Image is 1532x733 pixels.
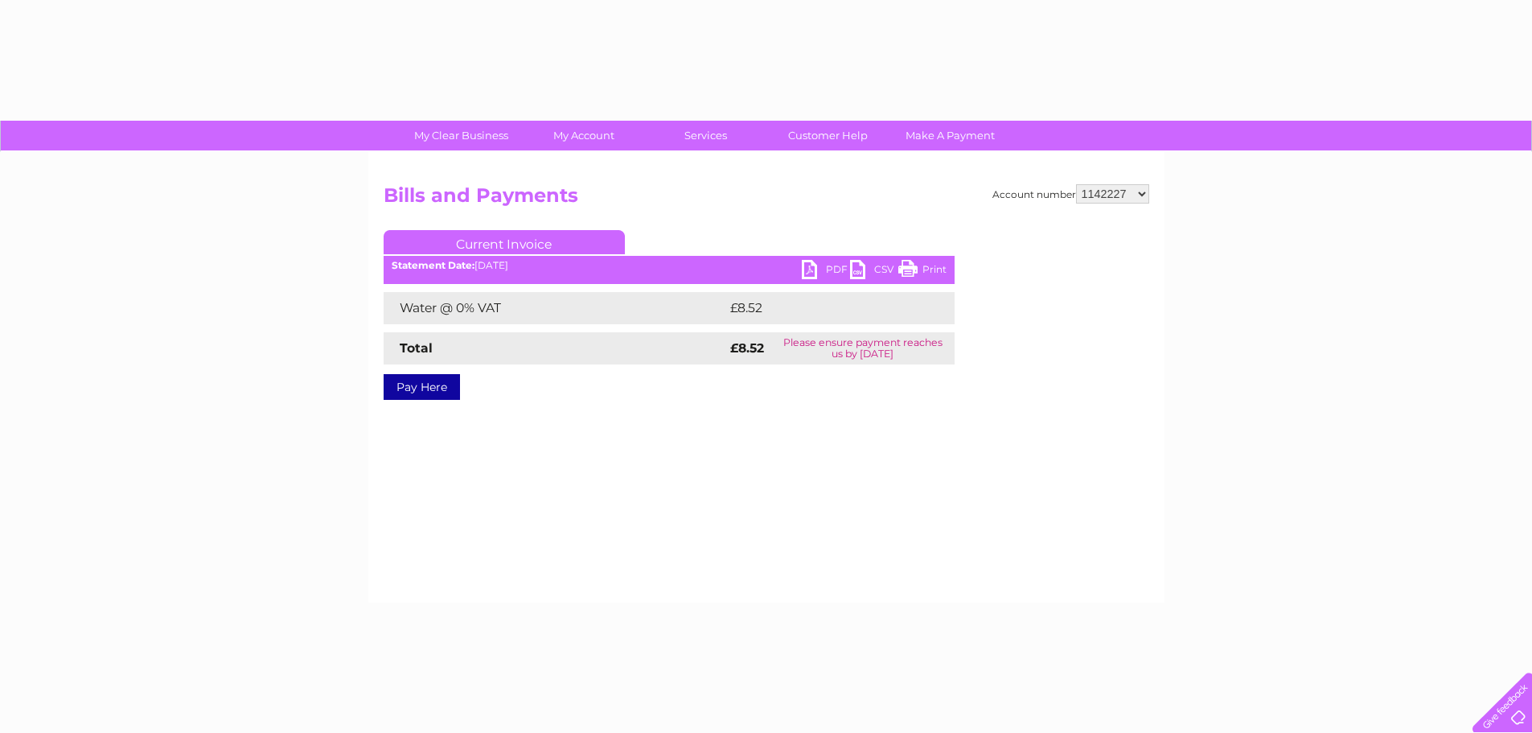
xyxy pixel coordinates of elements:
[384,292,726,324] td: Water @ 0% VAT
[384,230,625,254] a: Current Invoice
[992,184,1149,204] div: Account number
[762,121,894,150] a: Customer Help
[395,121,528,150] a: My Clear Business
[384,374,460,400] a: Pay Here
[639,121,772,150] a: Services
[517,121,650,150] a: My Account
[898,260,947,283] a: Print
[771,332,954,364] td: Please ensure payment reaches us by [DATE]
[730,340,764,356] strong: £8.52
[384,184,1149,215] h2: Bills and Payments
[400,340,433,356] strong: Total
[726,292,917,324] td: £8.52
[392,259,474,271] b: Statement Date:
[884,121,1017,150] a: Make A Payment
[384,260,955,271] div: [DATE]
[850,260,898,283] a: CSV
[802,260,850,283] a: PDF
